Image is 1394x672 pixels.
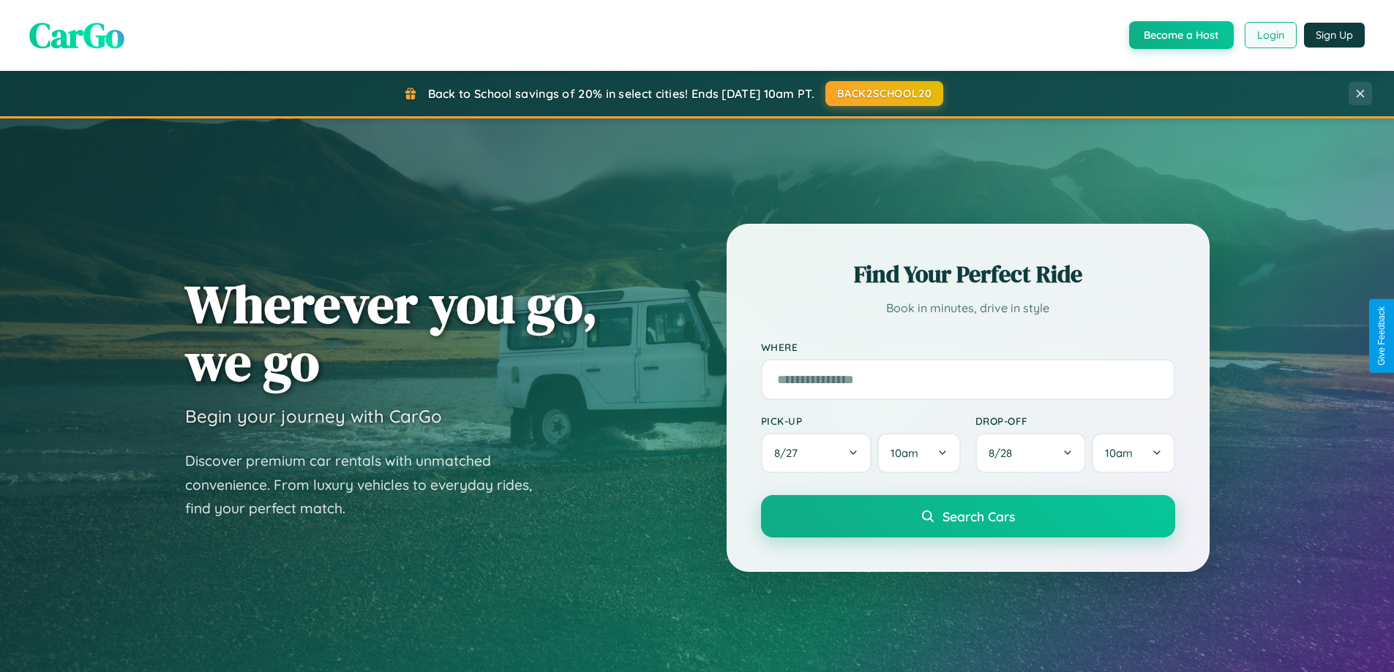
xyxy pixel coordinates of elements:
p: Book in minutes, drive in style [761,298,1175,319]
button: 10am [1092,433,1174,473]
h1: Wherever you go, we go [185,275,598,390]
button: 8/28 [975,433,1087,473]
button: Sign Up [1304,23,1365,48]
button: Login [1245,22,1297,48]
span: 10am [891,446,918,460]
span: Back to School savings of 20% in select cities! Ends [DATE] 10am PT. [428,86,814,101]
label: Where [761,341,1175,353]
p: Discover premium car rentals with unmatched convenience. From luxury vehicles to everyday rides, ... [185,449,551,521]
span: CarGo [29,11,124,59]
span: 10am [1105,446,1133,460]
div: Give Feedback [1376,306,1387,366]
button: Search Cars [761,495,1175,537]
label: Pick-up [761,415,961,427]
span: 8 / 28 [989,446,1019,460]
label: Drop-off [975,415,1175,427]
h3: Begin your journey with CarGo [185,405,442,427]
button: 10am [877,433,960,473]
span: 8 / 27 [774,446,805,460]
button: 8/27 [761,433,872,473]
button: BACK2SCHOOL20 [825,81,943,106]
h2: Find Your Perfect Ride [761,258,1175,290]
button: Become a Host [1129,21,1234,49]
span: Search Cars [943,508,1015,524]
